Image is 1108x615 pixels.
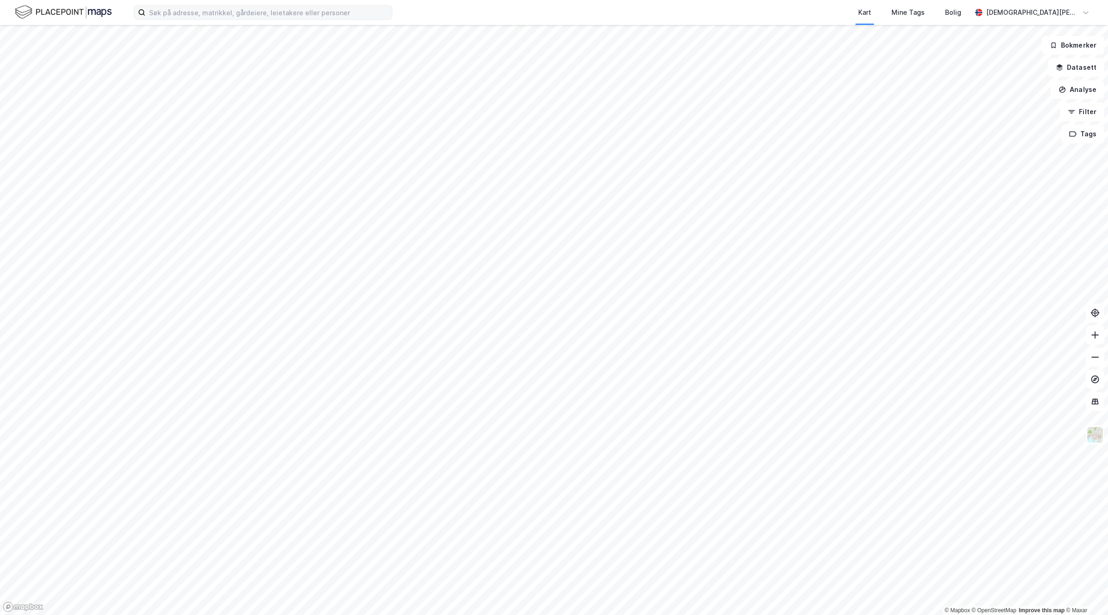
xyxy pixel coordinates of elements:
iframe: Chat Widget [1062,571,1108,615]
div: Bolig [945,7,961,18]
button: Analyse [1051,80,1104,99]
a: Improve this map [1019,607,1065,614]
button: Filter [1060,103,1104,121]
a: OpenStreetMap [972,607,1017,614]
input: Søk på adresse, matrikkel, gårdeiere, leietakere eller personer [145,6,392,19]
a: Mapbox homepage [3,602,43,612]
img: logo.f888ab2527a4732fd821a326f86c7f29.svg [15,4,112,20]
a: Mapbox [945,607,970,614]
div: [DEMOGRAPHIC_DATA][PERSON_NAME] [986,7,1078,18]
div: Kart [858,7,871,18]
button: Bokmerker [1042,36,1104,55]
button: Datasett [1048,58,1104,77]
button: Tags [1061,125,1104,143]
div: Mine Tags [891,7,925,18]
img: Z [1086,426,1104,444]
